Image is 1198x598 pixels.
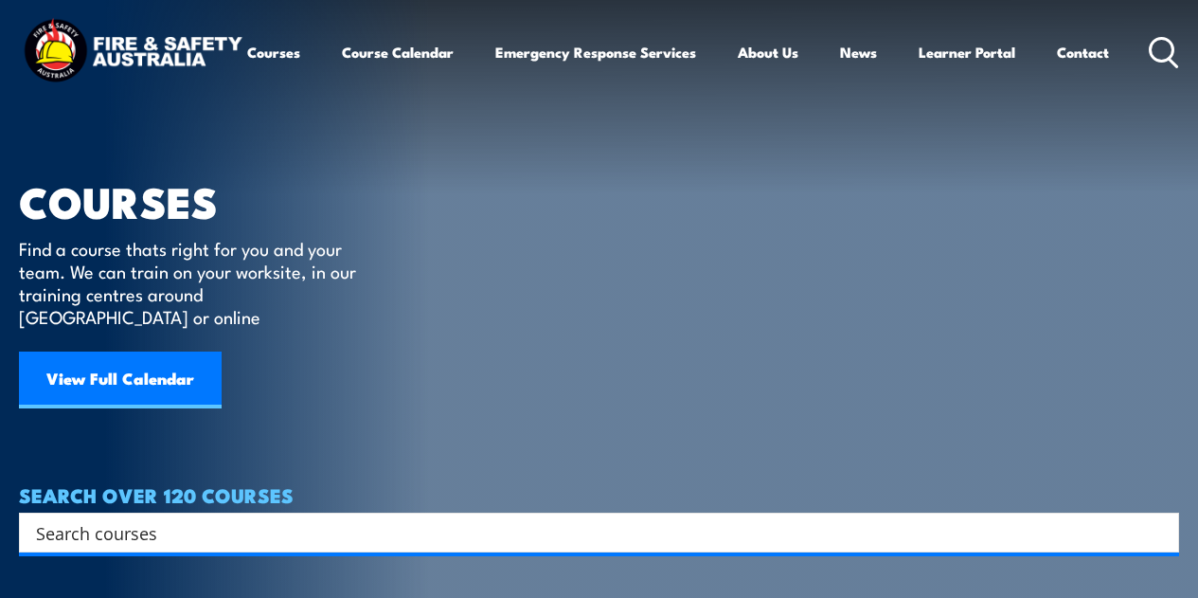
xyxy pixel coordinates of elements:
[19,182,384,219] h1: COURSES
[19,352,222,408] a: View Full Calendar
[1146,519,1172,546] button: Search magnifier button
[342,29,454,75] a: Course Calendar
[840,29,877,75] a: News
[738,29,798,75] a: About Us
[19,484,1179,505] h4: SEARCH OVER 120 COURSES
[919,29,1015,75] a: Learner Portal
[495,29,696,75] a: Emergency Response Services
[40,519,1141,546] form: Search form
[36,518,1137,547] input: Search input
[247,29,300,75] a: Courses
[19,237,365,328] p: Find a course thats right for you and your team. We can train on your worksite, in our training c...
[1057,29,1109,75] a: Contact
